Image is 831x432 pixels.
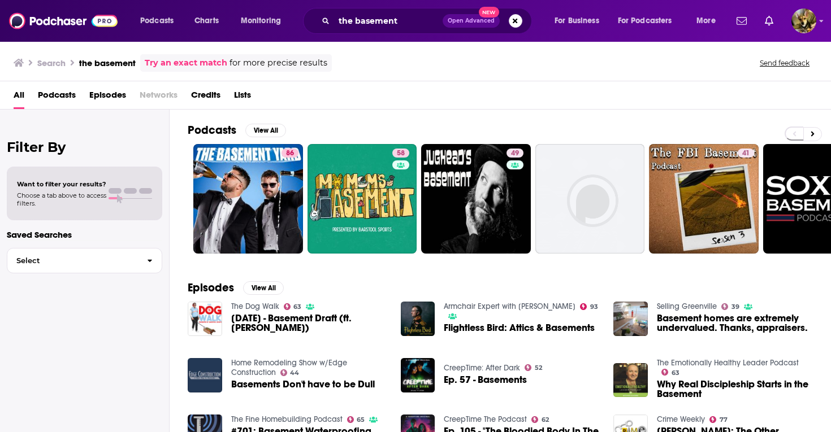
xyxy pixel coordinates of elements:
[230,56,327,69] span: for more precise results
[38,86,76,109] span: Podcasts
[672,370,679,376] span: 63
[231,414,343,424] a: The Fine Homebuilding Podcast
[243,281,284,295] button: View All
[392,149,409,158] a: 58
[448,18,495,24] span: Open Advanced
[187,12,226,30] a: Charts
[286,148,294,159] span: 86
[347,416,365,423] a: 65
[194,13,219,29] span: Charts
[7,248,162,273] button: Select
[732,11,751,30] a: Show notifications dropdown
[613,363,648,398] img: Why Real Discipleship Starts in the Basement
[791,8,816,33] img: User Profile
[401,358,435,392] img: Ep. 57 - Basements
[613,302,648,336] img: Basement homes are extremely undervalued. Thanks, appraisers.
[334,12,443,30] input: Search podcasts, credits, & more...
[231,379,375,389] a: Basements Don't have to be Dull
[188,123,286,137] a: PodcastsView All
[282,149,298,158] a: 86
[742,148,750,159] span: 41
[555,13,599,29] span: For Business
[140,13,174,29] span: Podcasts
[7,257,138,264] span: Select
[657,302,717,311] a: Selling Greenville
[234,86,251,109] a: Lists
[314,8,543,34] div: Search podcasts, credits, & more...
[756,58,813,68] button: Send feedback
[231,358,347,377] a: Home Remodeling Show w/Edge Construction
[649,144,759,254] a: 41
[188,281,234,295] h2: Episodes
[79,58,136,68] h3: the basement
[791,8,816,33] button: Show profile menu
[535,365,542,370] span: 52
[293,304,301,309] span: 63
[657,379,813,399] a: Why Real Discipleship Starts in the Basement
[188,302,222,336] a: Monday 10/10/22 - Basement Draft (ft. Robbie Fox)
[233,12,296,30] button: open menu
[231,313,387,333] a: Monday 10/10/22 - Basement Draft (ft. Robbie Fox)
[357,417,365,422] span: 65
[618,13,672,29] span: For Podcasters
[132,12,188,30] button: open menu
[760,11,778,30] a: Show notifications dropdown
[547,12,613,30] button: open menu
[525,364,542,371] a: 52
[284,303,302,310] a: 63
[720,417,728,422] span: 77
[590,304,598,309] span: 93
[444,302,575,311] a: Armchair Expert with Dax Shepard
[14,86,24,109] a: All
[732,304,739,309] span: 39
[188,123,236,137] h2: Podcasts
[738,149,754,158] a: 41
[191,86,220,109] a: Credits
[661,369,679,376] a: 63
[580,303,598,310] a: 93
[188,358,222,392] img: Basements Don't have to be Dull
[542,417,549,422] span: 62
[791,8,816,33] span: Logged in as SydneyDemo
[89,86,126,109] a: Episodes
[140,86,178,109] span: Networks
[188,281,284,295] a: EpisodesView All
[721,303,739,310] a: 39
[657,358,799,368] a: The Emotionally Healthy Leader Podcast
[9,10,118,32] img: Podchaser - Follow, Share and Rate Podcasts
[145,56,227,69] a: Try an exact match
[657,414,705,424] a: Crime Weekly
[444,363,520,373] a: CreepTime: After Dark
[444,323,595,333] a: Flightless Bird: Attics & Basements
[17,180,106,188] span: Want to filter your results?
[401,302,435,336] img: Flightless Bird: Attics & Basements
[7,139,162,155] h2: Filter By
[443,14,500,28] button: Open AdvancedNew
[611,12,689,30] button: open menu
[689,12,730,30] button: open menu
[444,375,527,385] a: Ep. 57 - Basements
[290,370,299,376] span: 44
[245,124,286,137] button: View All
[657,313,813,333] a: Basement homes are extremely undervalued. Thanks, appraisers.
[193,144,303,254] a: 86
[444,414,527,424] a: CreepTime The Podcast
[280,369,300,376] a: 44
[7,229,162,240] p: Saved Searches
[231,313,387,333] span: [DATE] - Basement Draft (ft. [PERSON_NAME])
[241,13,281,29] span: Monitoring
